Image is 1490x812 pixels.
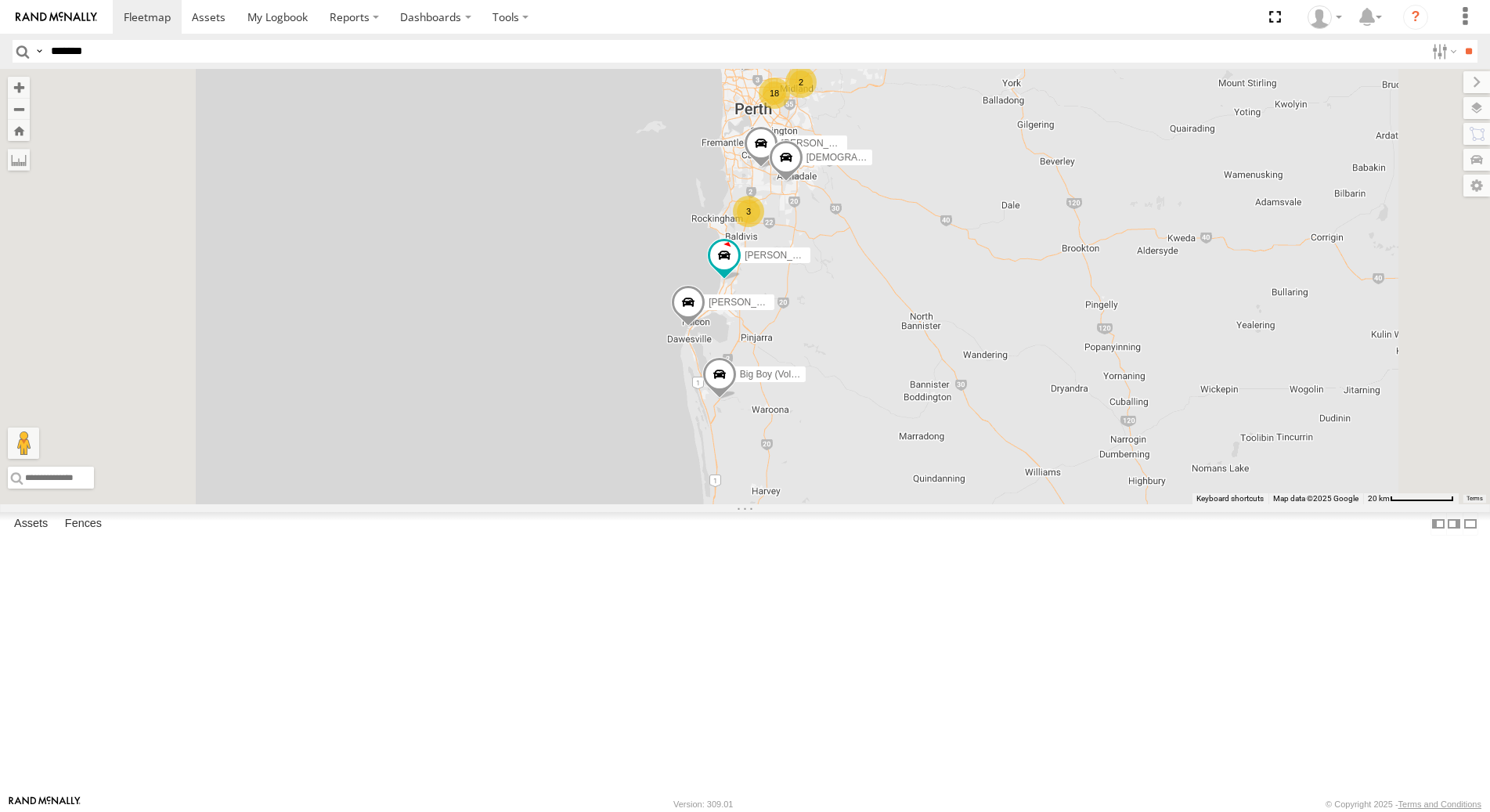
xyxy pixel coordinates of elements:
label: Hide Summary Table [1463,512,1478,535]
label: Assets [6,513,56,535]
div: 3 [733,196,764,227]
label: Search Filter Options [1426,40,1459,63]
button: Keyboard shortcuts [1196,493,1264,504]
div: © Copyright 2025 - [1326,799,1481,809]
label: Map Settings [1463,175,1490,197]
a: Visit our Website [9,796,81,812]
div: 2 [785,67,817,98]
button: Zoom in [8,77,30,98]
a: Terms (opens in new tab) [1467,496,1483,502]
span: [PERSON_NAME] - 1IFQ597 - 0448 957 648 [745,250,933,261]
button: Zoom out [8,98,30,120]
label: Dock Summary Table to the Left [1430,512,1446,535]
button: Drag Pegman onto the map to open Street View [8,428,39,459]
button: Zoom Home [8,120,30,141]
span: [PERSON_NAME] - 1IEJ853 - 0431 343 641 [709,297,894,308]
span: Big Boy (Volvo 450) [PERSON_NAME] 0492 170 732 [739,370,961,381]
i: ? [1403,5,1428,30]
div: Themaker Reception [1302,5,1347,29]
button: Map scale: 20 km per 78 pixels [1363,493,1459,504]
div: 18 [759,78,790,109]
label: Fences [57,513,110,535]
span: Map data ©2025 Google [1273,494,1358,503]
span: [PERSON_NAME] -1HSK204 [781,138,904,149]
label: Measure [8,149,30,171]
img: rand-logo.svg [16,12,97,23]
span: 20 km [1368,494,1390,503]
a: Terms and Conditions [1398,799,1481,809]
label: Dock Summary Table to the Right [1446,512,1462,535]
label: Search Query [33,40,45,63]
span: [DEMOGRAPHIC_DATA][PERSON_NAME] - 1IFQ593 [806,152,1033,163]
div: Version: 309.01 [673,799,733,809]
